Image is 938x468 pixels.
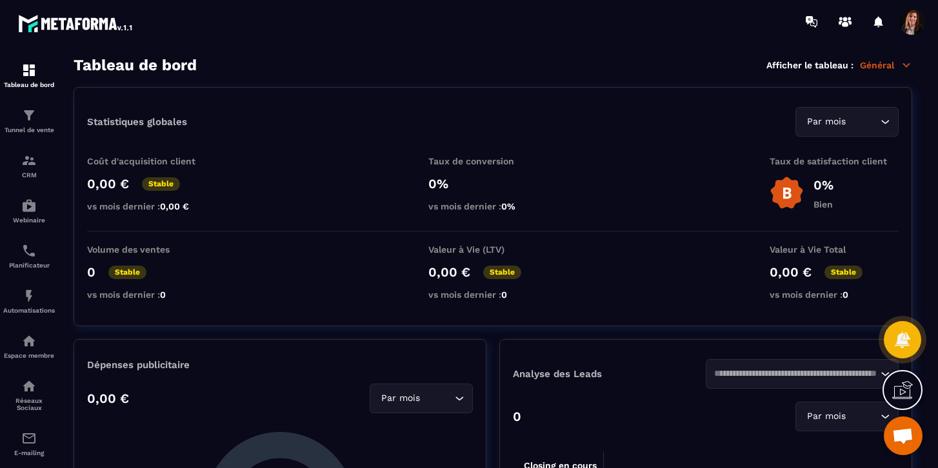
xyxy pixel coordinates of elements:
[770,264,812,280] p: 0,00 €
[3,81,55,88] p: Tableau de bord
[848,115,877,129] input: Search for option
[21,243,37,258] img: scheduler
[370,384,473,413] div: Search for option
[21,198,37,213] img: automations
[87,176,129,191] p: 0,00 €
[87,201,216,211] p: vs mois dernier :
[513,368,706,380] p: Analyse des Leads
[795,107,899,137] div: Search for option
[3,98,55,143] a: formationformationTunnel de vente
[770,176,804,210] img: b-badge-o.b3b20ee6.svg
[848,409,877,424] input: Search for option
[21,288,37,304] img: automations
[706,359,899,389] div: Search for option
[428,156,557,166] p: Taux de conversion
[87,289,216,300] p: vs mois dernier :
[108,266,146,279] p: Stable
[21,431,37,446] img: email
[428,244,557,255] p: Valeur à Vie (LTV)
[501,289,507,300] span: 0
[142,177,180,191] p: Stable
[21,63,37,78] img: formation
[770,156,899,166] p: Taux de satisfaction client
[3,421,55,466] a: emailemailE-mailing
[160,289,166,300] span: 0
[3,53,55,98] a: formationformationTableau de bord
[3,307,55,314] p: Automatisations
[770,289,899,300] p: vs mois dernier :
[3,233,55,278] a: schedulerschedulerPlanificateur
[87,391,129,406] p: 0,00 €
[87,264,95,280] p: 0
[3,324,55,369] a: automationsautomationsEspace membre
[21,108,37,123] img: formation
[378,391,423,405] span: Par mois
[3,143,55,188] a: formationformationCRM
[423,391,452,405] input: Search for option
[21,378,37,394] img: social-network
[160,201,189,211] span: 0,00 €
[804,115,848,129] span: Par mois
[428,264,470,280] p: 0,00 €
[428,289,557,300] p: vs mois dernier :
[3,278,55,324] a: automationsautomationsAutomatisations
[770,244,899,255] p: Valeur à Vie Total
[483,266,521,279] p: Stable
[843,289,848,300] span: 0
[884,416,923,455] a: Ouvrir le chat
[795,402,899,431] div: Search for option
[3,397,55,411] p: Réseaux Sociaux
[513,409,521,424] p: 0
[18,12,134,35] img: logo
[3,126,55,133] p: Tunnel de vente
[87,156,216,166] p: Coût d'acquisition client
[3,262,55,269] p: Planificateur
[3,188,55,233] a: automationsautomationsWebinaire
[766,60,853,70] p: Afficher le tableau :
[21,153,37,168] img: formation
[74,56,197,74] h3: Tableau de bord
[87,116,187,128] p: Statistiques globales
[860,59,912,71] p: Général
[21,333,37,349] img: automations
[3,171,55,179] p: CRM
[813,199,833,210] p: Bien
[87,244,216,255] p: Volume des ventes
[428,201,557,211] p: vs mois dernier :
[3,352,55,359] p: Espace membre
[804,409,848,424] span: Par mois
[501,201,515,211] span: 0%
[824,266,863,279] p: Stable
[428,176,557,191] p: 0%
[87,359,473,371] p: Dépenses publicitaire
[813,177,833,193] p: 0%
[3,369,55,421] a: social-networksocial-networkRéseaux Sociaux
[3,217,55,224] p: Webinaire
[714,367,877,381] input: Search for option
[3,449,55,456] p: E-mailing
